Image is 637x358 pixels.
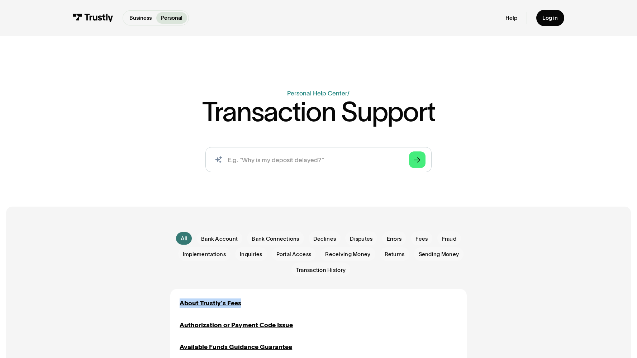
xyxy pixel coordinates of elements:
[385,250,405,258] span: Returns
[252,235,299,243] span: Bank Connections
[542,14,558,22] div: Log in
[325,250,370,258] span: Receiving Money
[129,14,152,22] p: Business
[419,250,459,258] span: Sending Money
[125,12,156,24] a: Business
[205,147,432,172] form: Search
[205,147,432,172] input: search
[180,320,293,330] a: Authorization or Payment Code Issue
[347,90,350,96] div: /
[180,342,292,352] a: Available Funds Guidance Guarantee
[536,10,564,26] a: Log in
[170,231,467,277] form: Email Form
[505,14,517,22] a: Help
[161,14,182,22] p: Personal
[313,235,336,243] span: Declines
[201,235,238,243] span: Bank Account
[202,98,435,125] h1: Transaction Support
[276,250,312,258] span: Portal Access
[296,266,346,274] span: Transaction History
[287,90,347,96] a: Personal Help Center
[183,250,226,258] span: Implementations
[156,12,187,24] a: Personal
[442,235,456,243] span: Fraud
[387,235,402,243] span: Errors
[350,235,372,243] span: Disputes
[73,14,113,22] img: Trustly Logo
[240,250,262,258] span: Inquiries
[181,235,187,242] div: All
[176,232,192,245] a: All
[415,235,428,243] span: Fees
[180,298,241,308] a: About Trustly's Fees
